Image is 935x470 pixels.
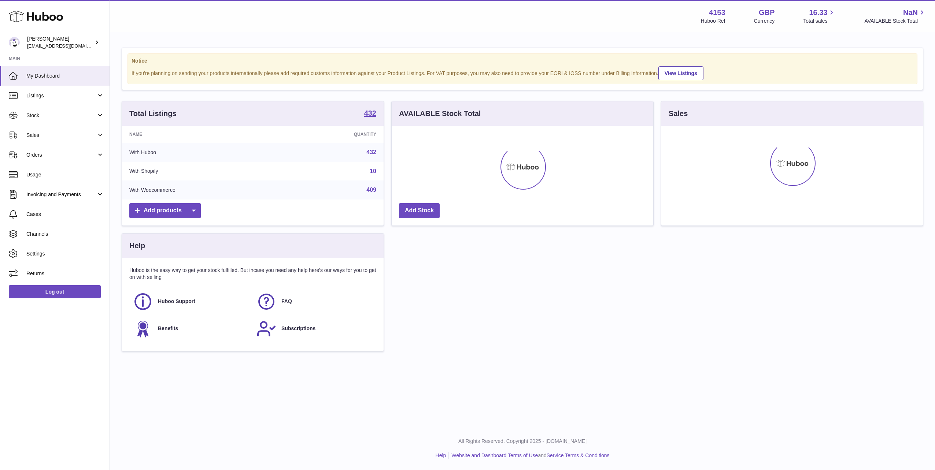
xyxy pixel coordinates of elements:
a: 16.33 Total sales [803,8,836,25]
a: FAQ [256,292,373,312]
div: If you're planning on sending your products internationally please add required customs informati... [132,65,913,80]
strong: GBP [759,8,775,18]
a: View Listings [658,66,703,80]
th: Name [122,126,284,143]
td: With Woocommerce [122,180,284,199]
td: With Shopify [122,162,284,181]
strong: 4153 [709,8,725,18]
span: Sales [26,132,96,139]
span: Subscriptions [281,325,315,332]
h3: Sales [669,109,688,119]
a: Website and Dashboard Terms of Use [451,452,538,458]
a: Add products [129,203,201,218]
span: AVAILABLE Stock Total [864,18,926,25]
h3: Total Listings [129,109,177,119]
span: 16.33 [809,8,827,18]
a: Subscriptions [256,319,373,339]
h3: Help [129,241,145,251]
span: Benefits [158,325,178,332]
span: Usage [26,171,104,178]
div: Currency [754,18,775,25]
th: Quantity [284,126,384,143]
span: Returns [26,270,104,277]
span: Settings [26,250,104,257]
a: Log out [9,285,101,298]
span: [EMAIL_ADDRESS][DOMAIN_NAME] [27,43,108,49]
li: and [449,452,609,459]
a: 432 [364,109,376,118]
a: Help [436,452,446,458]
div: [PERSON_NAME] [27,36,93,49]
h3: AVAILABLE Stock Total [399,109,481,119]
span: Cases [26,211,104,218]
a: NaN AVAILABLE Stock Total [864,8,926,25]
span: Listings [26,92,96,99]
img: sales@kasefilters.com [9,37,20,48]
a: 432 [366,149,376,155]
strong: 432 [364,109,376,117]
a: Benefits [133,319,249,339]
span: My Dashboard [26,72,104,79]
span: Orders [26,152,96,158]
a: Service Terms & Conditions [547,452,610,458]
p: Huboo is the easy way to get your stock fulfilled. But incase you need any help here's our ways f... [129,267,376,281]
span: Invoicing and Payments [26,191,96,198]
td: With Huboo [122,143,284,162]
p: All Rights Reserved. Copyright 2025 - [DOMAIN_NAME] [116,438,929,445]
span: Huboo Support [158,298,195,305]
span: FAQ [281,298,292,305]
div: Huboo Ref [701,18,725,25]
a: 10 [370,168,376,174]
a: Add Stock [399,203,440,218]
span: Total sales [803,18,836,25]
span: Channels [26,231,104,238]
strong: Notice [132,57,913,64]
span: Stock [26,112,96,119]
a: Huboo Support [133,292,249,312]
span: NaN [903,8,918,18]
a: 409 [366,187,376,193]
